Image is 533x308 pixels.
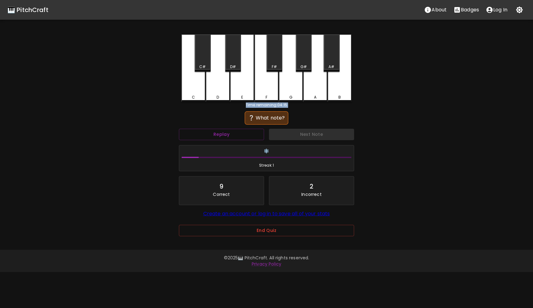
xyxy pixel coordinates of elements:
a: 🎹 PitchCraft [7,5,48,15]
div: E [241,95,243,100]
a: Create an account or log in to save all of your stats [203,210,330,217]
div: F# [272,64,277,70]
a: Privacy Policy [252,261,281,267]
div: Time remaining: 04:15 [181,102,352,108]
button: Stats [450,4,482,16]
span: Streak: 1 [182,162,351,168]
button: End Quiz [179,225,354,236]
div: G [289,95,292,100]
button: About [421,4,450,16]
button: Replay [179,129,264,140]
p: Badges [461,6,479,14]
p: Correct [213,191,230,197]
div: ❔ What note? [248,114,285,122]
p: About [432,6,447,14]
div: A [314,95,316,100]
button: account of current user [482,4,511,16]
div: C [192,95,195,100]
div: 2 [310,181,313,191]
div: G# [300,64,307,70]
div: D# [230,64,236,70]
div: F [266,95,267,100]
div: C# [199,64,206,70]
h6: ❄️ [182,148,351,155]
p: Incorrect [301,191,321,197]
div: D [217,95,219,100]
div: B [338,95,341,100]
p: Log In [493,6,507,14]
div: A# [328,64,334,70]
div: 9 [219,181,223,191]
p: © 2025 🎹 PitchCraft. All rights reserved. [89,255,444,261]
